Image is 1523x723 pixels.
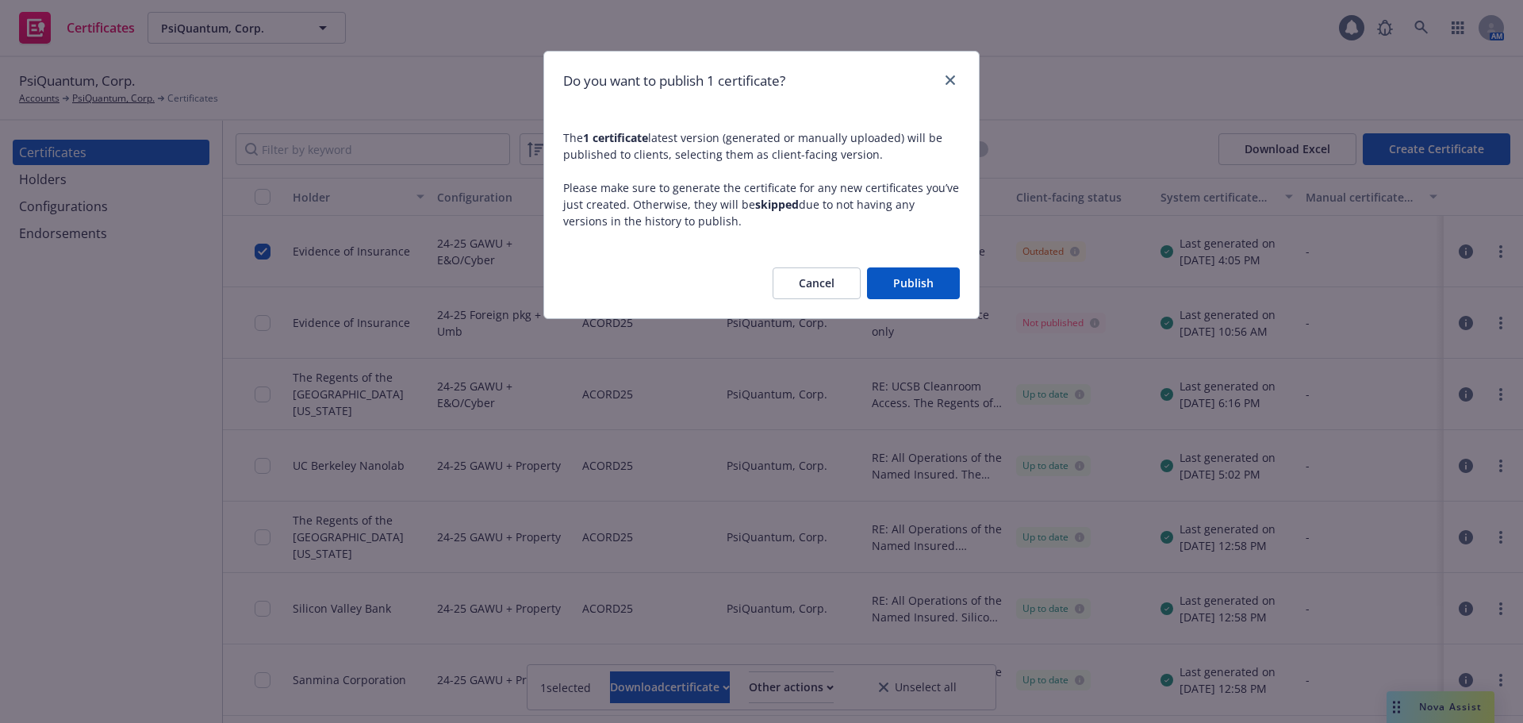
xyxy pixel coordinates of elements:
h1: Do you want to publish 1 certificate? [563,71,785,91]
p: Please make sure to generate the certificate for any new certificates you’ve just created. Otherw... [563,179,960,229]
button: Publish [867,267,960,299]
p: The latest version (generated or manually uploaded) will be published to clients, selecting them ... [563,129,960,163]
button: Cancel [773,267,861,299]
a: close [941,71,960,90]
b: skipped [755,197,799,212]
b: 1 certificate [583,130,648,145]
